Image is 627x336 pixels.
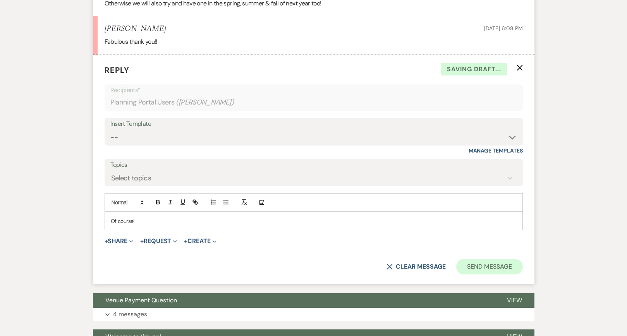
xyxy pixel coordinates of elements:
[105,65,129,75] span: Reply
[184,238,187,244] span: +
[105,24,166,34] h5: [PERSON_NAME]
[105,238,108,244] span: +
[110,118,517,130] div: Insert Template
[441,63,507,76] span: Saving draft...
[113,309,147,319] p: 4 messages
[105,238,134,244] button: Share
[105,296,177,304] span: Venue Payment Question
[140,238,144,244] span: +
[110,159,517,171] label: Topics
[495,293,534,308] button: View
[469,147,523,154] a: Manage Templates
[456,259,522,274] button: Send Message
[111,217,517,225] p: Of course!
[105,37,523,47] div: Fabulous thank you!!
[93,308,534,321] button: 4 messages
[484,25,522,32] span: [DATE] 6:08 PM
[140,238,177,244] button: Request
[110,95,517,110] div: Planning Portal Users
[184,238,216,244] button: Create
[93,293,495,308] button: Venue Payment Question
[111,173,151,183] div: Select topics
[387,264,445,270] button: Clear message
[176,97,234,108] span: ( [PERSON_NAME] )
[110,85,517,95] p: Recipients*
[507,296,522,304] span: View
